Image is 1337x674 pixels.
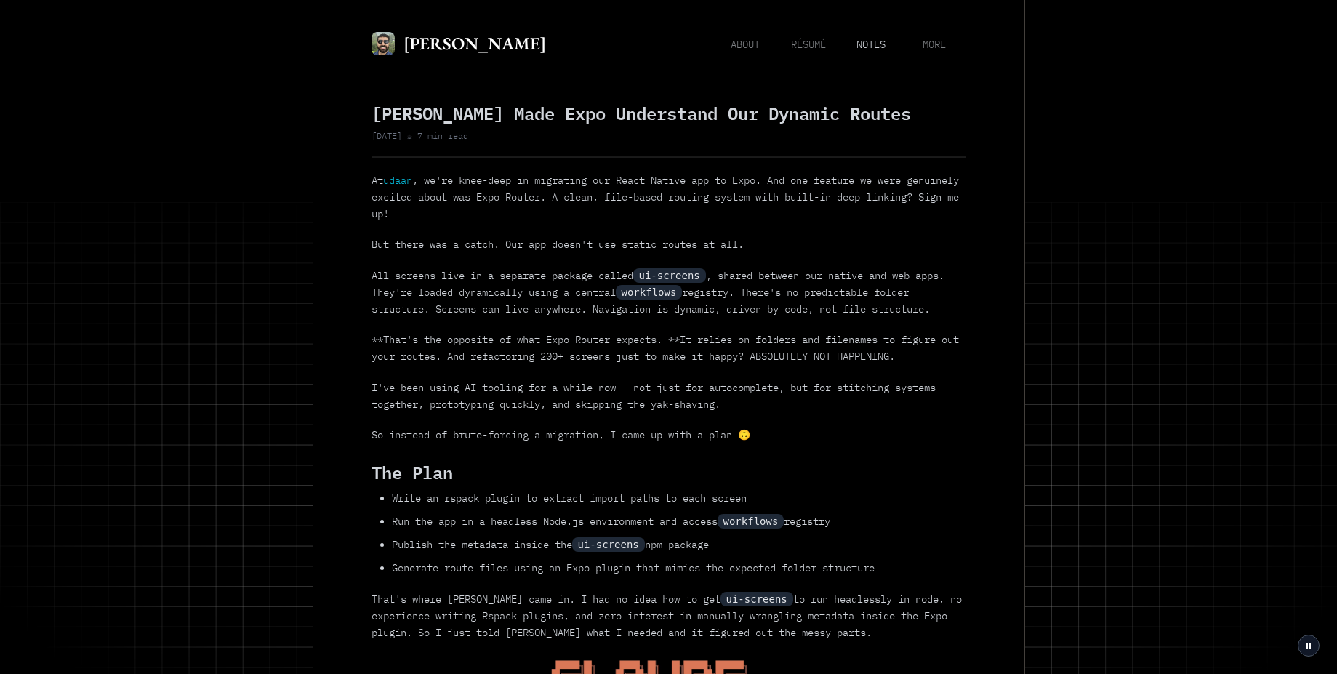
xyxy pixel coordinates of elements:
li: Publish the metadata inside the npm package [392,536,966,553]
p: At , we're knee-deep in migrating our React Native app to Expo. And one feature we were genuinely... [372,172,966,222]
p: **That's the opposite of what Expo Router expects. **It relies on folders and filenames to figure... [372,332,966,365]
code: workflows [616,285,683,300]
span: notes [856,38,886,52]
button: Pause grid animation [1298,635,1320,657]
code: ui-screens [633,268,706,283]
p: I've been using AI tooling for a while now — not just for autocomplete, but for stitching systems... [372,380,966,413]
p: [DATE] ☕ 7 min read [372,130,966,142]
img: Mihir Karandikar [372,32,395,55]
a: udaan [383,174,412,187]
code: ui-screens [572,537,645,552]
li: Generate route files using an Expo plugin that mimics the expected folder structure [392,559,966,577]
span: résumé [791,38,826,52]
h2: [PERSON_NAME] [403,29,546,57]
h1: [PERSON_NAME] Made Expo Understand Our Dynamic Routes [372,101,966,124]
a: Mihir Karandikar[PERSON_NAME] [372,29,546,57]
nav: Main navigation [714,35,966,52]
p: But there was a catch. Our app doesn't use static routes at all. [372,236,966,253]
p: All screens live in a separate package called , shared between our native and web apps. They're l... [372,268,966,317]
span: more [923,38,946,52]
span: about [731,38,760,52]
li: Write an rspack plugin to extract import paths to each screen [392,489,966,507]
code: ui-screens [720,592,793,606]
p: That's where [PERSON_NAME] came in. I had no idea how to get to run headlessly in node, no experi... [372,591,966,641]
code: workflows [718,514,784,529]
li: Run the app in a headless Node.js environment and access registry [392,513,966,530]
h2: The Plan [372,458,966,486]
p: So instead of brute-forcing a migration, I came up with a plan 🙃 [372,427,966,444]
